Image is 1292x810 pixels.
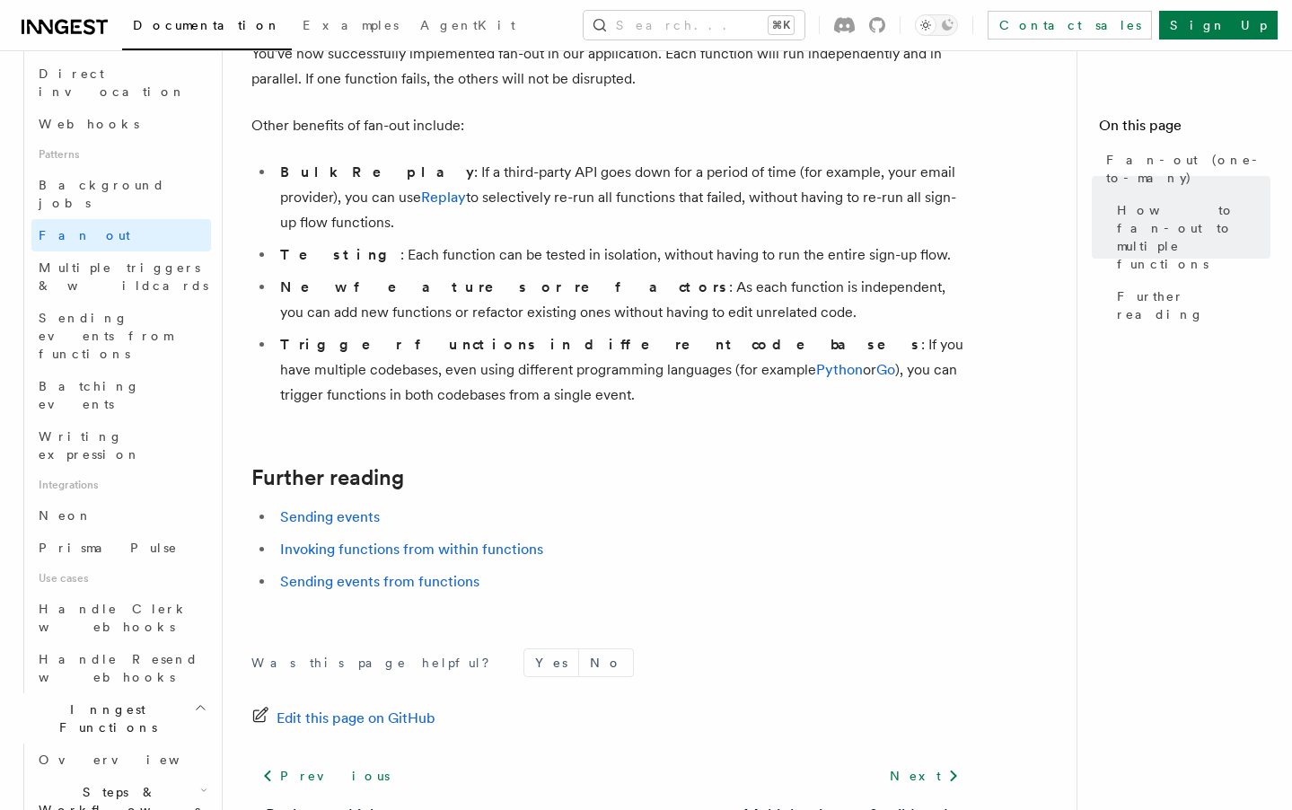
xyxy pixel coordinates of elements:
[280,508,380,525] a: Sending events
[122,5,292,50] a: Documentation
[31,302,211,370] a: Sending events from functions
[769,16,794,34] kbd: ⌘K
[879,760,970,792] a: Next
[421,189,466,206] a: Replay
[31,744,211,776] a: Overview
[31,564,211,593] span: Use cases
[31,499,211,532] a: Neon
[251,113,970,138] p: Other benefits of fan-out include:
[14,693,211,744] button: Inngest Functions
[816,361,863,378] a: Python
[31,219,211,251] a: Fan out
[277,706,435,731] span: Edit this page on GitHub
[303,18,399,32] span: Examples
[31,57,211,108] a: Direct invocation
[1106,151,1270,187] span: Fan-out (one-to-many)
[275,160,970,235] li: : If a third-party API goes down for a period of time (for example, your email provider), you can...
[579,649,633,676] button: No
[31,370,211,420] a: Batching events
[133,18,281,32] span: Documentation
[584,11,804,40] button: Search...⌘K
[39,66,186,99] span: Direct invocation
[39,117,139,131] span: Webhooks
[1099,144,1270,194] a: Fan-out (one-to-many)
[31,169,211,219] a: Background jobs
[31,532,211,564] a: Prisma Pulse
[915,14,958,36] button: Toggle dark mode
[31,108,211,140] a: Webhooks
[420,18,515,32] span: AgentKit
[31,593,211,643] a: Handle Clerk webhooks
[39,602,189,634] span: Handle Clerk webhooks
[1110,280,1270,330] a: Further reading
[524,649,578,676] button: Yes
[39,228,130,242] span: Fan out
[39,311,172,361] span: Sending events from functions
[280,541,543,558] a: Invoking functions from within functions
[280,278,729,295] strong: New features or refactors
[39,429,141,462] span: Writing expression
[31,140,211,169] span: Patterns
[39,178,165,210] span: Background jobs
[31,251,211,302] a: Multiple triggers & wildcards
[31,420,211,471] a: Writing expression
[251,465,404,490] a: Further reading
[39,508,92,523] span: Neon
[988,11,1152,40] a: Contact sales
[292,5,409,48] a: Examples
[39,379,140,411] span: Batching events
[1117,287,1270,323] span: Further reading
[280,336,921,353] strong: Trigger functions in different codebases
[14,700,194,736] span: Inngest Functions
[31,471,211,499] span: Integrations
[251,41,970,92] p: You've now successfully implemented fan-out in our application. Each function will run independen...
[251,654,502,672] p: Was this page helpful?
[280,573,479,590] a: Sending events from functions
[275,275,970,325] li: : As each function is independent, you can add new functions or refactor existing ones without ha...
[39,753,224,767] span: Overview
[39,652,198,684] span: Handle Resend webhooks
[31,643,211,693] a: Handle Resend webhooks
[275,242,970,268] li: : Each function can be tested in isolation, without having to run the entire sign-up flow.
[251,760,400,792] a: Previous
[1099,115,1270,144] h4: On this page
[1117,201,1270,273] span: How to fan-out to multiple functions
[409,5,526,48] a: AgentKit
[876,361,895,378] a: Go
[280,163,474,180] strong: Bulk Replay
[39,541,178,555] span: Prisma Pulse
[39,260,208,293] span: Multiple triggers & wildcards
[1159,11,1278,40] a: Sign Up
[1110,194,1270,280] a: How to fan-out to multiple functions
[275,332,970,408] li: : If you have multiple codebases, even using different programming languages (for example or ), y...
[251,706,435,731] a: Edit this page on GitHub
[280,246,400,263] strong: Testing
